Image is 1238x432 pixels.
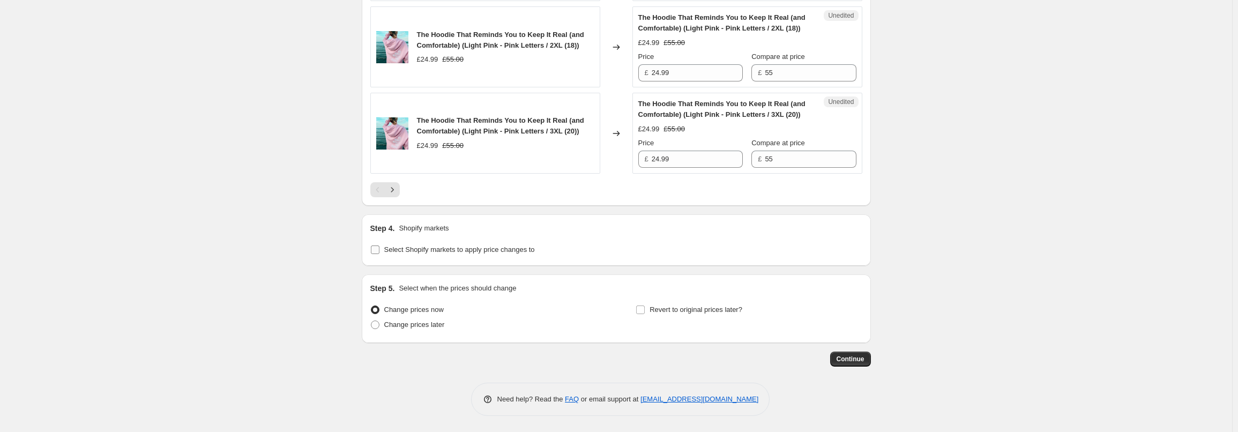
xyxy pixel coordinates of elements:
span: Continue [837,355,864,363]
nav: Pagination [370,182,400,197]
span: £24.99 [417,141,438,150]
span: £55.00 [442,55,464,63]
span: Need help? Read the [497,395,565,403]
button: Continue [830,352,871,367]
span: The Hoodie That Reminds You to Keep It Real (and Comfortable) (Light Pink - Pink Letters / 2XL (18)) [417,31,584,49]
img: SIENNA_2_1024x1024_6a6de873-9d34-4350-897a-6b3f5482920f_80x.png [376,31,408,63]
span: £ [645,69,648,77]
span: The Hoodie That Reminds You to Keep It Real (and Comfortable) (Light Pink - Pink Letters / 2XL (18)) [638,13,806,32]
span: £24.99 [417,55,438,63]
span: Price [638,53,654,61]
span: The Hoodie That Reminds You to Keep It Real (and Comfortable) (Light Pink - Pink Letters / 3XL (20)) [638,100,806,118]
img: SIENNA_2_1024x1024_6a6de873-9d34-4350-897a-6b3f5482920f_80x.png [376,117,408,150]
span: £ [758,69,762,77]
span: Change prices now [384,306,444,314]
p: Select when the prices should change [399,283,516,294]
span: £24.99 [638,125,660,133]
span: £ [645,155,648,163]
a: FAQ [565,395,579,403]
span: Revert to original prices later? [650,306,742,314]
span: Change prices later [384,321,445,329]
span: £ [758,155,762,163]
span: The Hoodie That Reminds You to Keep It Real (and Comfortable) (Light Pink - Pink Letters / 3XL (20)) [417,116,584,135]
span: Compare at price [751,139,805,147]
h2: Step 5. [370,283,395,294]
p: Shopify markets [399,223,449,234]
h2: Step 4. [370,223,395,234]
span: Compare at price [751,53,805,61]
span: £55.00 [663,39,685,47]
span: Unedited [828,98,854,106]
span: Price [638,139,654,147]
span: Unedited [828,11,854,20]
span: or email support at [579,395,640,403]
span: Select Shopify markets to apply price changes to [384,245,535,254]
button: Next [385,182,400,197]
a: [EMAIL_ADDRESS][DOMAIN_NAME] [640,395,758,403]
span: £55.00 [663,125,685,133]
span: £24.99 [638,39,660,47]
span: £55.00 [442,141,464,150]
